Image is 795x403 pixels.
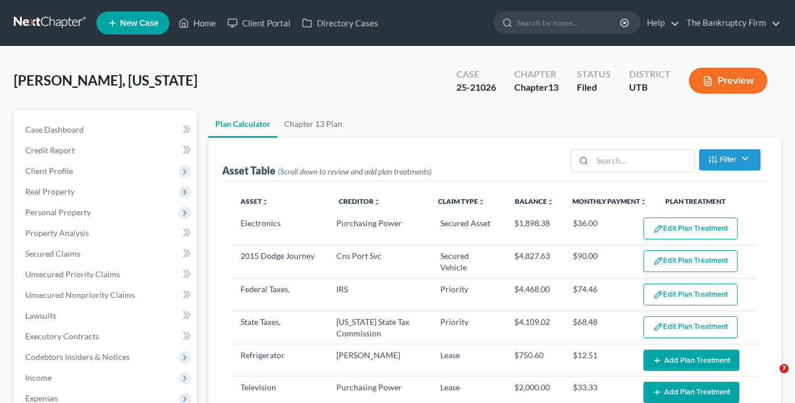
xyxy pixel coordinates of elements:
[278,166,432,176] span: (Scroll down to review and add plan treatments)
[438,197,485,206] a: Claim Typeunfold_more
[564,311,634,344] td: $68.48
[120,19,158,28] span: New Case
[514,68,559,81] div: Chapter
[241,197,269,206] a: Assetunfold_more
[780,364,789,373] span: 7
[577,68,611,81] div: Status
[656,190,758,213] th: Plan Treatment
[564,278,634,311] td: $74.46
[231,245,327,278] td: 2015 Dodge Journey
[643,316,738,338] button: Edit Plan Treatment
[592,150,694,172] input: Search...
[564,245,634,278] td: $90.00
[643,250,738,272] button: Edit Plan Treatment
[456,81,496,94] div: 25-21026
[653,224,663,234] img: edit-pencil-c1479a1de80d8dea1e2430c2f745a3c6a07e9d7aa2eeffe225670001d78357a8.svg
[689,68,767,94] button: Preview
[505,245,564,278] td: $4,827.63
[25,311,56,320] span: Lawsuits
[222,13,296,33] a: Client Portal
[629,81,670,94] div: UTB
[643,284,738,305] button: Edit Plan Treatment
[681,13,781,33] a: The Bankruptcy Firm
[25,331,99,341] span: Executory Contracts
[296,13,384,33] a: Directory Cases
[643,218,738,239] button: Edit Plan Treatment
[548,82,559,92] span: 13
[653,322,663,332] img: edit-pencil-c1479a1de80d8dea1e2430c2f745a3c6a07e9d7aa2eeffe225670001d78357a8.svg
[514,81,559,94] div: Chapter
[515,197,554,206] a: Balanceunfold_more
[173,13,222,33] a: Home
[16,140,197,161] a: Credit Report
[231,213,327,245] td: Electronics
[16,326,197,347] a: Executory Contracts
[699,149,761,170] button: Filter
[25,145,75,155] span: Credit Report
[431,278,505,311] td: Priority
[327,311,432,344] td: [US_STATE] State Tax Commission
[25,228,89,238] span: Property Analysis
[431,213,505,245] td: Secured Asset
[431,245,505,278] td: Secured Vehicle
[640,199,647,206] i: unfold_more
[505,311,564,344] td: $4,109.02
[572,197,647,206] a: Monthly Paymentunfold_more
[339,197,381,206] a: Creditorunfold_more
[517,12,622,33] input: Search by name...
[262,199,269,206] i: unfold_more
[16,243,197,264] a: Secured Claims
[25,373,52,382] span: Income
[25,187,75,196] span: Real Property
[25,290,135,300] span: Unsecured Nonpriority Claims
[653,256,663,266] img: edit-pencil-c1479a1de80d8dea1e2430c2f745a3c6a07e9d7aa2eeffe225670001d78357a8.svg
[653,290,663,300] img: edit-pencil-c1479a1de80d8dea1e2430c2f745a3c6a07e9d7aa2eeffe225670001d78357a8.svg
[208,110,277,138] a: Plan Calculator
[643,382,739,403] button: Add Plan Treatment
[231,278,327,311] td: Federal Taxes,
[564,213,634,245] td: $36.00
[547,199,554,206] i: unfold_more
[25,166,73,176] span: Client Profile
[327,278,432,311] td: IRS
[231,311,327,344] td: State Taxes,
[577,81,611,94] div: Filed
[25,352,130,362] span: Codebtors Insiders & Notices
[327,213,432,245] td: Purchasing Power
[25,125,84,134] span: Case Dashboard
[374,199,381,206] i: unfold_more
[629,68,670,81] div: District
[25,249,80,258] span: Secured Claims
[277,110,349,138] a: Chapter 13 Plan
[641,13,680,33] a: Help
[564,344,634,376] td: $12.51
[16,223,197,243] a: Property Analysis
[505,278,564,311] td: $4,468.00
[456,68,496,81] div: Case
[25,269,120,279] span: Unsecured Priority Claims
[16,119,197,140] a: Case Dashboard
[16,264,197,285] a: Unsecured Priority Claims
[431,344,505,376] td: Lease
[231,344,327,376] td: Refrigerator
[756,364,784,392] iframe: Intercom live chat
[16,305,197,326] a: Lawsuits
[505,213,564,245] td: $1,898.38
[222,164,432,177] div: Asset Table
[431,311,505,344] td: Priority
[505,344,564,376] td: $750.60
[327,245,432,278] td: Cns Port Svc
[14,72,197,88] span: [PERSON_NAME], [US_STATE]
[327,344,432,376] td: [PERSON_NAME]
[25,207,91,217] span: Personal Property
[25,393,58,403] span: Expenses
[643,350,739,371] button: Add Plan Treatment
[16,285,197,305] a: Unsecured Nonpriority Claims
[478,199,485,206] i: unfold_more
